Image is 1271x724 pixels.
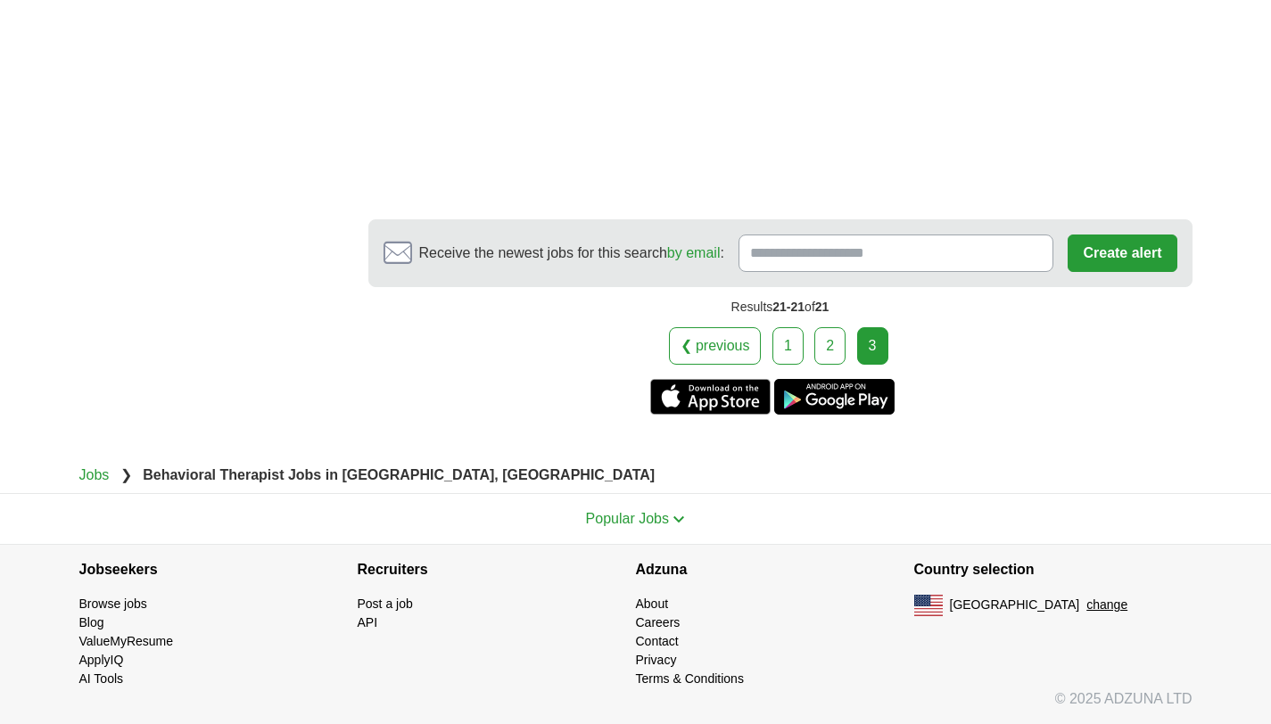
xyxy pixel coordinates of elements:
[673,515,685,523] img: toggle icon
[774,379,895,415] a: Get the Android app
[1068,234,1176,272] button: Create alert
[636,596,669,611] a: About
[79,467,110,482] a: Jobs
[79,615,104,629] a: Blog
[79,596,147,611] a: Browse jobs
[143,467,655,482] strong: Behavioral Therapist Jobs in [GEOGRAPHIC_DATA], [GEOGRAPHIC_DATA]
[814,327,846,365] a: 2
[772,300,805,314] span: 21-21
[636,653,677,667] a: Privacy
[79,634,174,648] a: ValueMyResume
[669,327,762,365] a: ❮ previous
[950,596,1080,614] span: [GEOGRAPHIC_DATA]
[368,287,1193,327] div: Results of
[586,511,669,526] span: Popular Jobs
[772,327,804,365] a: 1
[667,245,721,260] a: by email
[1086,596,1127,614] button: change
[857,327,888,365] div: 3
[65,688,1207,724] div: © 2025 ADZUNA LTD
[914,595,943,616] img: US flag
[650,379,771,415] a: Get the iPhone app
[120,467,132,482] span: ❯
[79,653,124,667] a: ApplyIQ
[636,634,679,648] a: Contact
[636,671,744,686] a: Terms & Conditions
[636,615,681,629] a: Careers
[914,545,1193,595] h4: Country selection
[358,596,413,611] a: Post a job
[358,615,378,629] a: API
[79,671,124,686] a: AI Tools
[419,243,724,264] span: Receive the newest jobs for this search :
[815,300,829,314] span: 21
